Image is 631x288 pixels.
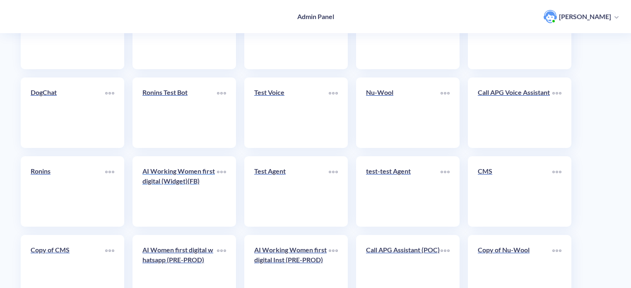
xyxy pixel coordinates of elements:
p: Test Agent [254,166,329,176]
p: Ronins [31,166,105,176]
h4: Admin Panel [297,12,334,20]
a: Playground [366,9,441,59]
a: Test Voice [254,87,329,138]
a: Ronins [31,166,105,217]
a: CMS [478,166,552,217]
p: Ronins Test Bot [142,87,217,97]
p: test-test Agent [366,166,441,176]
p: Copy of Nu-Wool [478,245,552,255]
p: Nu-Wool [366,87,441,97]
p: AI Working Women first digital Inst (PRE-PROD) [254,245,329,265]
a: AI Working Women first digital (Widget)(FB) [142,166,217,217]
p: [PERSON_NAME] [559,12,611,21]
p: Copy of CMS [31,245,105,255]
p: Test Voice [254,87,329,97]
img: user photo [544,10,557,23]
a: test-test Agent [366,166,441,217]
p: CMS [478,166,552,176]
p: Call APG Assistant (POC) [366,245,441,255]
a: AAO | Demo bot [478,9,552,59]
p: AI Working Women first digital (Widget)(FB) [142,166,217,186]
p: Call APG Voice Assistant [478,87,552,97]
p: DogChat [31,87,105,97]
button: user photo[PERSON_NAME] [539,9,623,24]
a: DogChat [31,87,105,138]
a: Call APG Voice Assistant [478,87,552,138]
a: Copy of Soprema V2 [31,9,105,59]
p: AI Women first digital whatsapp (PRE-PROD) [142,245,217,265]
a: Test Agent [254,166,329,217]
a: Ronins Test Bot [142,87,217,138]
a: Anonymous Rebel | Civil War Movie [142,9,217,59]
a: Nu-Wool [366,87,441,138]
a: [DOMAIN_NAME] [254,9,329,59]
